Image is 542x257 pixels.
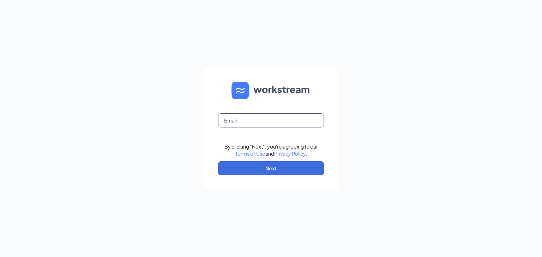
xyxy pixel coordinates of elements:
a: Terms of Use [235,150,265,157]
a: Privacy Policy [274,150,306,157]
button: Next [218,161,324,175]
input: Email [218,113,324,127]
img: WS logo and Workstream text [231,82,311,99]
div: By clicking "Next", you're agreeing to our and . [224,143,318,157]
